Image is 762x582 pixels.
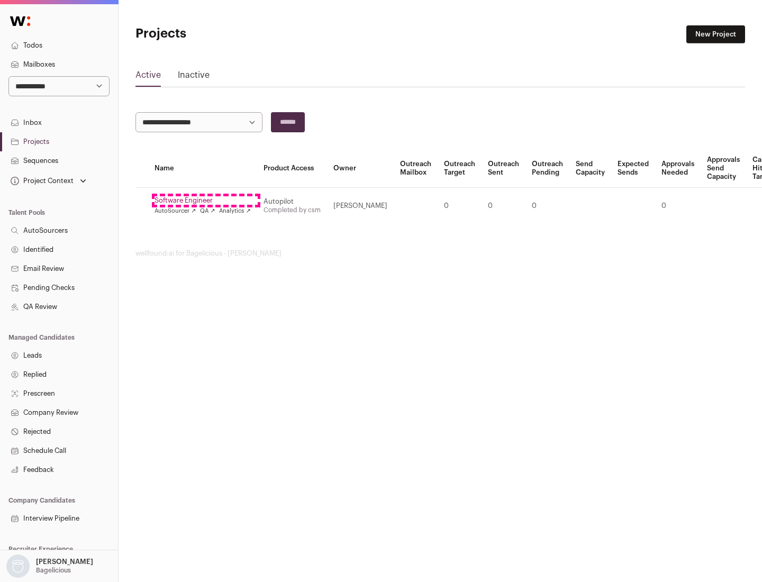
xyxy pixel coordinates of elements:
[219,207,250,215] a: Analytics ↗
[655,149,701,188] th: Approvals Needed
[394,149,438,188] th: Outreach Mailbox
[4,554,95,578] button: Open dropdown
[327,149,394,188] th: Owner
[327,188,394,224] td: [PERSON_NAME]
[148,149,257,188] th: Name
[438,149,482,188] th: Outreach Target
[200,207,215,215] a: QA ↗
[36,558,93,566] p: [PERSON_NAME]
[482,149,525,188] th: Outreach Sent
[611,149,655,188] th: Expected Sends
[438,188,482,224] td: 0
[701,149,746,188] th: Approvals Send Capacity
[257,149,327,188] th: Product Access
[8,174,88,188] button: Open dropdown
[264,207,321,213] a: Completed by csm
[8,177,74,185] div: Project Context
[4,11,36,32] img: Wellfound
[525,149,569,188] th: Outreach Pending
[135,25,339,42] h1: Projects
[155,196,251,205] a: Software Engineer
[178,69,210,86] a: Inactive
[686,25,745,43] a: New Project
[569,149,611,188] th: Send Capacity
[135,69,161,86] a: Active
[525,188,569,224] td: 0
[155,207,196,215] a: AutoSourcer ↗
[264,197,321,206] div: Autopilot
[36,566,71,575] p: Bagelicious
[655,188,701,224] td: 0
[482,188,525,224] td: 0
[6,554,30,578] img: nopic.png
[135,249,745,258] footer: wellfound:ai for Bagelicious - [PERSON_NAME]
